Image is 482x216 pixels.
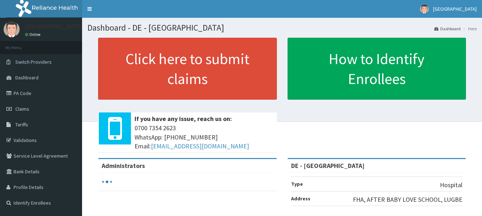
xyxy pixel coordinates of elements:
a: Dashboard [434,26,461,32]
b: Type [291,181,303,187]
span: 0700 7354 2623 WhatsApp: [PHONE_NUMBER] Email: [135,123,273,151]
img: User Image [4,21,20,37]
span: Tariffs [15,121,28,128]
b: Administrators [102,162,145,170]
li: Here [461,26,477,32]
span: Claims [15,106,29,112]
p: Hospital [440,180,462,190]
span: Switch Providers [15,59,52,65]
img: User Image [420,5,429,14]
b: Address [291,195,310,202]
a: Online [25,32,42,37]
b: If you have any issue, reach us on: [135,115,232,123]
a: How to Identify Enrollees [288,38,466,100]
h1: Dashboard - DE - [GEOGRAPHIC_DATA] [87,23,477,32]
a: [EMAIL_ADDRESS][DOMAIN_NAME] [151,142,249,150]
svg: audio-loading [102,177,112,187]
p: FHA, AFTER BABY LOVE SCHOOL, LUGBE [353,195,462,204]
a: Click here to submit claims [98,38,277,100]
span: Dashboard [15,74,39,81]
strong: DE - [GEOGRAPHIC_DATA] [291,162,365,170]
span: [GEOGRAPHIC_DATA] [433,6,477,12]
p: [GEOGRAPHIC_DATA] [25,23,84,30]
